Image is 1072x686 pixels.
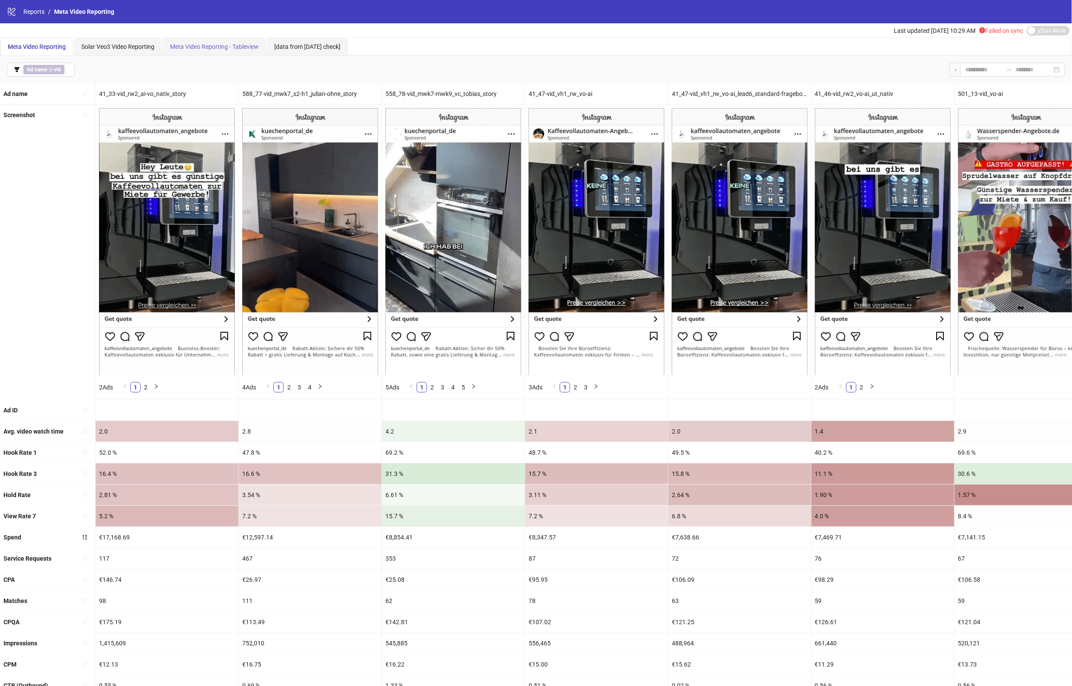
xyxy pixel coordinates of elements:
[459,383,468,392] a: 5
[3,428,64,435] b: Avg. video watch time
[668,612,811,632] div: €121.25
[96,527,238,548] div: €17,168.69
[239,654,382,675] div: €16.75
[382,463,525,484] div: 31.3 %
[96,485,238,505] div: 2.81 %
[23,65,64,74] span: ∋
[382,569,525,590] div: €25.08
[812,548,954,569] div: 76
[239,612,382,632] div: €113.49
[305,383,315,392] a: 4
[141,382,151,392] li: 2
[82,640,88,646] span: sort-ascending
[529,384,542,391] span: 3 Ads
[3,534,21,541] b: Spend
[170,43,259,50] span: Meta Video Reporting - Tableview
[8,43,66,50] span: Meta Video Reporting
[3,576,15,583] b: CPA
[96,548,238,569] div: 117
[239,633,382,654] div: 752,010
[668,548,811,569] div: 72
[239,506,382,526] div: 7.2 %
[979,27,1024,34] span: Failed on sync
[668,527,811,548] div: €7,638.66
[96,83,238,104] div: 41_33-vid_rw2_ai-vo_nativ_story
[382,527,525,548] div: €8,854.41
[668,463,811,484] div: 15.8 %
[305,382,315,392] li: 4
[529,108,664,375] img: Screenshot 6976602798620
[812,654,954,675] div: €11.29
[1005,66,1012,73] span: swap-right
[82,661,88,667] span: sort-ascending
[284,383,294,392] a: 2
[130,382,141,392] li: 1
[120,382,130,392] li: Previous Page
[82,598,88,604] span: sort-ascending
[382,633,525,654] div: 545,885
[668,421,811,442] div: 2.0
[847,383,856,392] a: 1
[812,463,954,484] div: 11.1 %
[82,491,88,498] span: sort-ascending
[82,449,88,455] span: sort-ascending
[96,654,238,675] div: €12.13
[525,590,668,611] div: 78
[382,506,525,526] div: 15.7 %
[1005,66,1012,73] span: to
[294,382,305,392] li: 3
[406,382,417,392] button: left
[382,590,525,611] div: 62
[239,463,382,484] div: 16.6 %
[96,569,238,590] div: €146.74
[3,597,27,604] b: Matches
[668,485,811,505] div: 2.64 %
[48,7,51,16] li: /
[560,383,570,392] a: 1
[427,382,437,392] li: 2
[82,619,88,625] span: sort-ascending
[239,83,382,104] div: 588_77-vid_mwk7_s2-h1_julian-ohne_story
[570,382,581,392] li: 2
[239,569,382,590] div: €26.97
[3,491,31,498] b: Hold Rate
[151,382,161,392] li: Next Page
[96,506,238,526] div: 5.2 %
[846,382,857,392] li: 1
[815,108,951,375] img: Screenshot 120228925539160498
[96,633,238,654] div: 1,415,609
[525,527,668,548] div: €8,347.57
[406,382,417,392] li: Previous Page
[141,383,151,392] a: 2
[239,590,382,611] div: 111
[82,555,88,562] span: sort-ascending
[525,463,668,484] div: 15.7 %
[427,383,437,392] a: 2
[525,612,668,632] div: €107.02
[668,442,811,463] div: 49.5 %
[591,382,601,392] button: right
[525,654,668,675] div: €15.00
[417,383,427,392] a: 1
[14,67,20,73] span: filter
[315,382,325,392] li: Next Page
[3,640,37,647] b: Impressions
[273,382,284,392] li: 1
[469,382,479,392] li: Next Page
[448,383,458,392] a: 4
[274,43,340,50] span: [data from [DATE] check]
[82,112,88,118] span: sort-ascending
[385,108,521,375] img: Screenshot 6917987386261
[525,633,668,654] div: 556,465
[315,382,325,392] button: right
[295,383,304,392] a: 3
[122,384,128,389] span: left
[263,382,273,392] button: left
[99,384,113,391] span: 2 Ads
[525,485,668,505] div: 3.11 %
[263,382,273,392] li: Previous Page
[81,43,154,50] span: Solar Veo3 Video Reporting
[382,421,525,442] div: 4.2
[458,382,469,392] li: 5
[151,382,161,392] button: right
